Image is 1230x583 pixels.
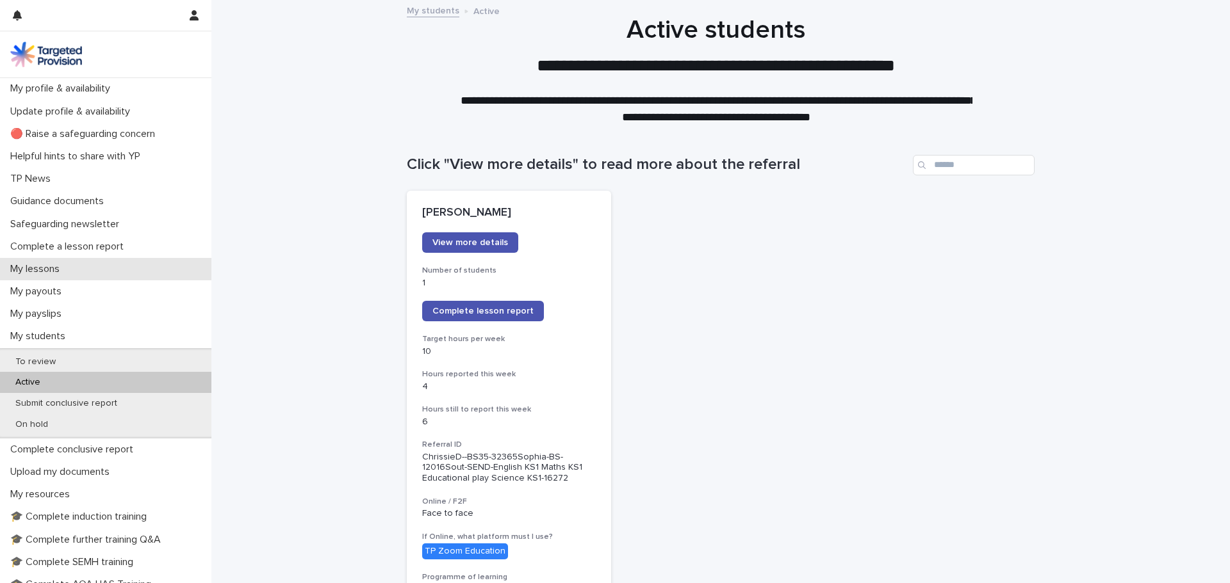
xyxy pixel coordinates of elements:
a: My students [407,3,459,17]
h1: Click "View more details" to read more about the referral [407,156,908,174]
p: Helpful hints to share with YP [5,150,151,163]
h3: Number of students [422,266,596,276]
h3: Hours still to report this week [422,404,596,415]
p: 🎓 Complete SEMH training [5,556,143,568]
p: Safeguarding newsletter [5,218,129,230]
p: ChrissieD--BS35-32365Sophia-BS-12016Sout-SEND-English KS1 Maths KS1 Educational play Science KS1-... [422,452,596,484]
p: TP News [5,173,61,185]
h3: Online / F2F [422,497,596,507]
p: My payouts [5,285,72,298]
h3: Target hours per week [422,334,596,344]
p: Face to face [422,508,596,519]
p: 10 [422,346,596,357]
p: Update profile & availability [5,106,140,118]
p: 1 [422,278,596,289]
p: 🎓 Complete further training Q&A [5,534,171,546]
p: My lessons [5,263,70,275]
p: My profile & availability [5,83,120,95]
h3: Referral ID [422,440,596,450]
p: On hold [5,419,58,430]
p: My payslips [5,308,72,320]
p: 4 [422,381,596,392]
div: TP Zoom Education [422,543,508,559]
a: Complete lesson report [422,301,544,321]
p: 🎓 Complete induction training [5,511,157,523]
p: 6 [422,417,596,427]
span: Complete lesson report [432,307,534,315]
p: Complete a lesson report [5,241,134,253]
p: To review [5,356,66,367]
a: View more details [422,232,518,253]
h3: Programme of learning [422,572,596,582]
p: Complete conclusive report [5,443,143,456]
h3: If Online, what platform must I use? [422,532,596,542]
p: Active [473,3,500,17]
p: Guidance documents [5,195,114,207]
p: Submit conclusive report [5,398,127,409]
p: [PERSON_NAME] [422,206,596,220]
p: My students [5,330,76,342]
p: 🔴 Raise a safeguarding concern [5,128,165,140]
span: View more details [432,238,508,247]
h1: Active students [402,15,1030,45]
h3: Hours reported this week [422,369,596,379]
input: Search [913,155,1035,175]
p: Active [5,377,51,388]
p: My resources [5,488,80,500]
img: M5nRWzHhSzIhMunXDL62 [10,42,82,67]
p: Upload my documents [5,466,120,478]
